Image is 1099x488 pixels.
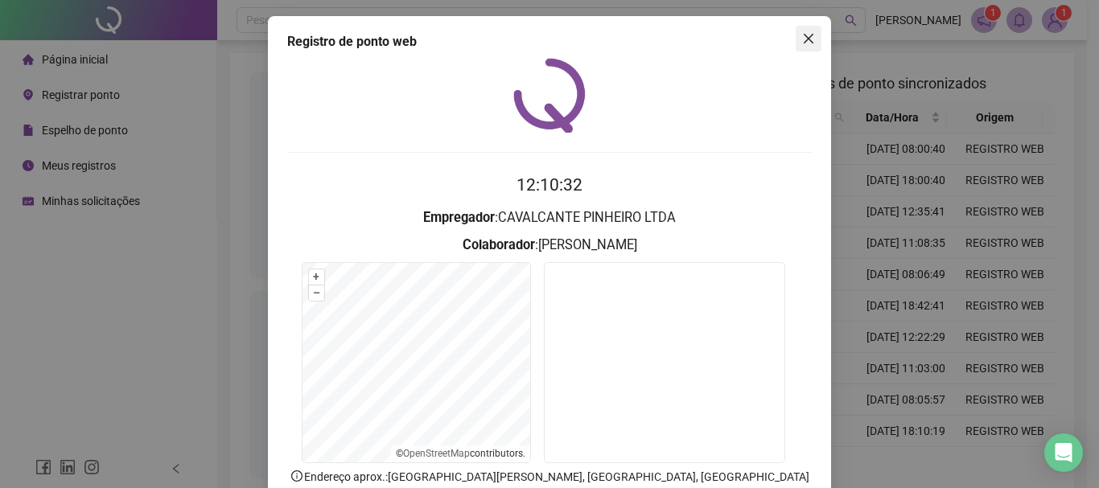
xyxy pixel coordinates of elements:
[287,207,812,228] h3: : CAVALCANTE PINHEIRO LTDA
[287,32,812,51] div: Registro de ponto web
[423,210,495,225] strong: Empregador
[287,468,812,486] p: Endereço aprox. : [GEOGRAPHIC_DATA][PERSON_NAME], [GEOGRAPHIC_DATA], [GEOGRAPHIC_DATA]
[513,58,586,133] img: QRPoint
[290,469,304,483] span: info-circle
[796,26,821,51] button: Close
[403,448,470,459] a: OpenStreetMap
[396,448,525,459] li: © contributors.
[309,269,324,285] button: +
[287,235,812,256] h3: : [PERSON_NAME]
[463,237,535,252] strong: Colaborador
[517,175,582,195] time: 12:10:32
[802,32,815,45] span: close
[1044,433,1083,472] div: Open Intercom Messenger
[309,285,324,301] button: –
